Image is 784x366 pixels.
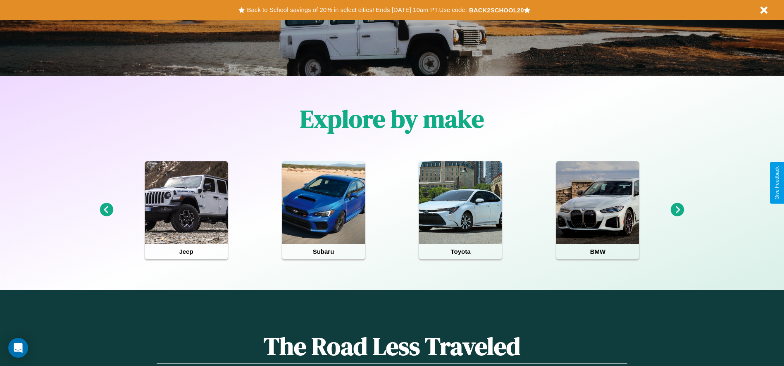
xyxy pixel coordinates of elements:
h4: Toyota [419,244,502,259]
div: Give Feedback [774,166,780,200]
button: Back to School savings of 20% in select cities! Ends [DATE] 10am PT.Use code: [245,4,469,16]
h4: BMW [556,244,639,259]
div: Open Intercom Messenger [8,338,28,358]
h4: Subaru [282,244,365,259]
h4: Jeep [145,244,228,259]
b: BACK2SCHOOL20 [469,7,524,14]
h1: The Road Less Traveled [157,329,627,364]
h1: Explore by make [300,102,484,136]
